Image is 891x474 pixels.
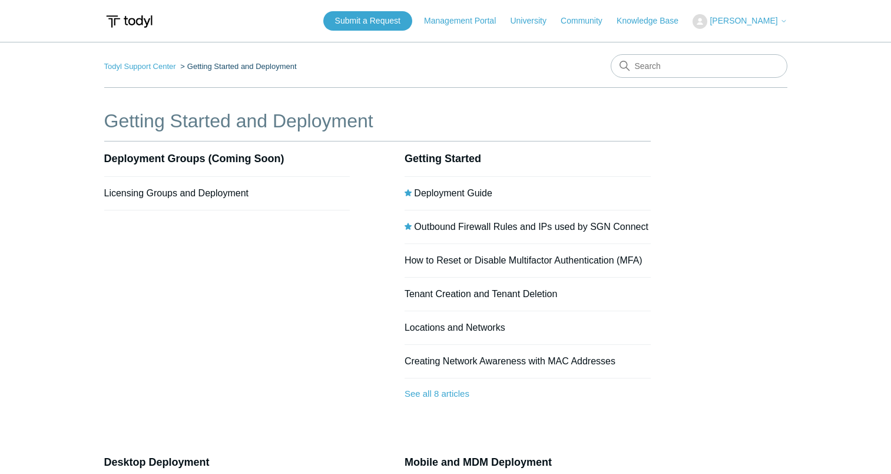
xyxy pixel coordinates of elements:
svg: Promoted article [405,189,412,196]
a: Management Portal [424,15,508,27]
a: Submit a Request [323,11,412,31]
a: Tenant Creation and Tenant Deletion [405,289,557,299]
a: Community [561,15,614,27]
a: Deployment Guide [414,188,492,198]
h1: Getting Started and Deployment [104,107,651,135]
a: Knowledge Base [617,15,690,27]
a: Mobile and MDM Deployment [405,456,552,468]
img: Todyl Support Center Help Center home page [104,11,154,32]
a: How to Reset or Disable Multifactor Authentication (MFA) [405,255,642,265]
a: Licensing Groups and Deployment [104,188,249,198]
a: University [510,15,558,27]
a: Todyl Support Center [104,62,176,71]
button: [PERSON_NAME] [693,14,787,29]
a: Getting Started [405,153,481,164]
input: Search [611,54,787,78]
a: Creating Network Awareness with MAC Addresses [405,356,615,366]
a: See all 8 articles [405,378,651,410]
li: Todyl Support Center [104,62,178,71]
a: Deployment Groups (Coming Soon) [104,153,284,164]
span: [PERSON_NAME] [710,16,777,25]
a: Outbound Firewall Rules and IPs used by SGN Connect [414,222,648,232]
a: Locations and Networks [405,322,505,333]
li: Getting Started and Deployment [178,62,296,71]
svg: Promoted article [405,223,412,230]
a: Desktop Deployment [104,456,210,468]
